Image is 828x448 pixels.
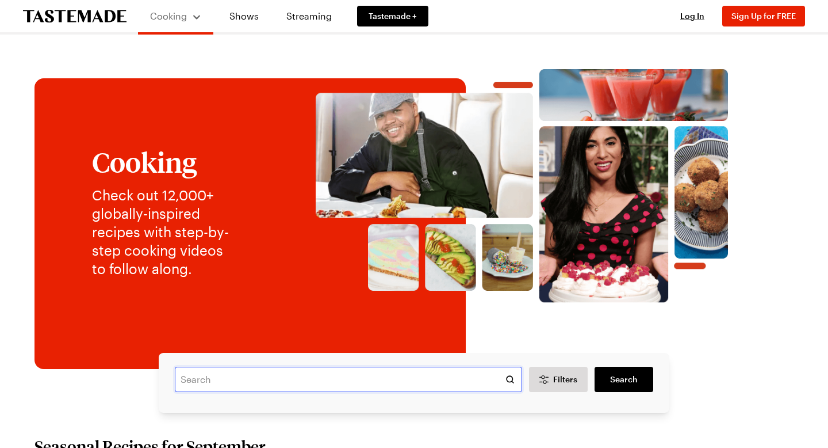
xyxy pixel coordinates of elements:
[149,5,202,28] button: Cooking
[553,374,577,385] span: Filters
[669,10,715,22] button: Log In
[150,10,187,21] span: Cooking
[722,6,805,26] button: Sign Up for FREE
[92,186,239,278] p: Check out 12,000+ globally-inspired recipes with step-by-step cooking videos to follow along.
[529,367,588,392] button: Desktop filters
[357,6,428,26] a: Tastemade +
[369,10,417,22] span: Tastemade +
[23,10,126,23] a: To Tastemade Home Page
[262,69,782,323] img: Explore recipes
[595,367,653,392] a: filters
[610,374,638,385] span: Search
[731,11,796,21] span: Sign Up for FREE
[680,11,704,21] span: Log In
[92,147,239,177] h1: Cooking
